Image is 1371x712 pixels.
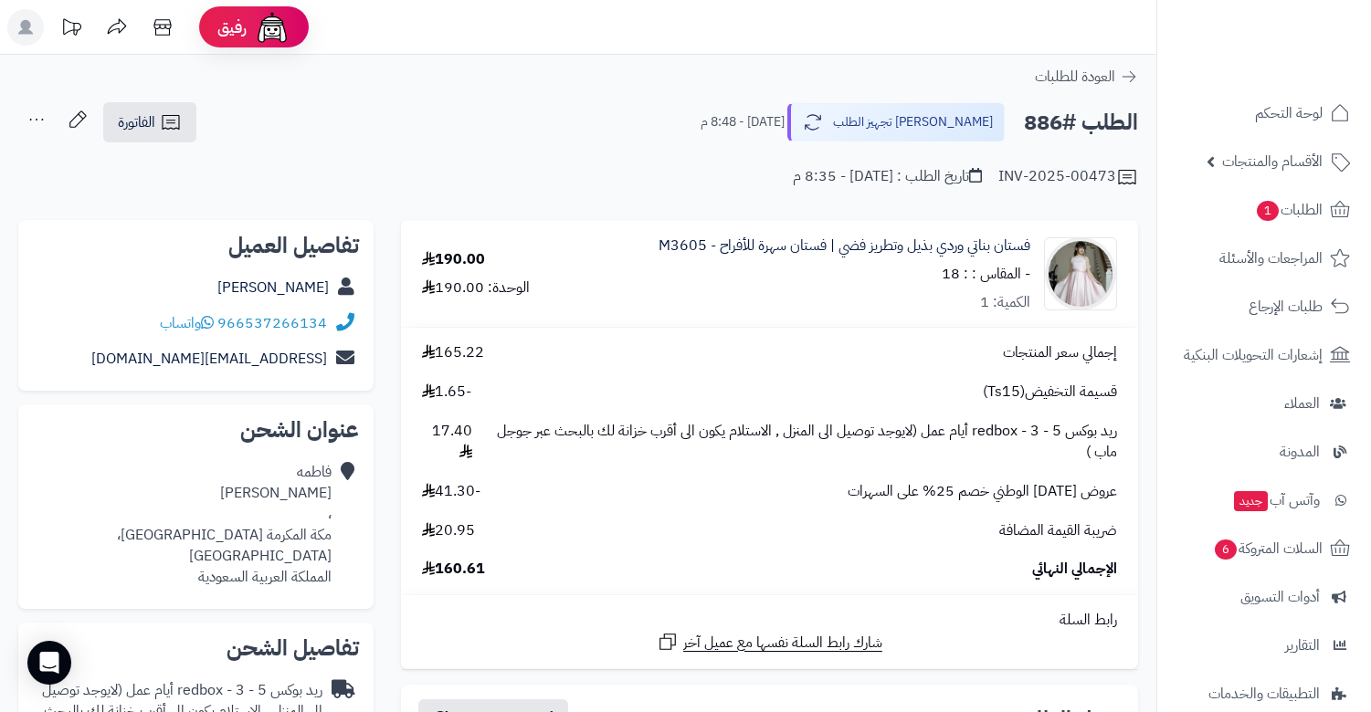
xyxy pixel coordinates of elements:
div: تاريخ الطلب : [DATE] - 8:35 م [793,166,982,187]
a: الطلبات1 [1168,188,1360,232]
a: [EMAIL_ADDRESS][DOMAIN_NAME] [91,348,327,370]
span: ضريبة القيمة المضافة [999,520,1117,541]
span: شارك رابط السلة نفسها مع عميل آخر [683,633,882,654]
span: 1 [1256,200,1280,222]
div: الوحدة: 190.00 [422,277,530,298]
span: العملاء [1284,391,1320,416]
span: جديد [1234,491,1268,511]
span: الطلبات [1255,197,1323,223]
div: Open Intercom Messenger [27,641,71,685]
span: الإجمالي النهائي [1032,559,1117,580]
a: 966537266134 [217,312,327,334]
div: الكمية: 1 [980,292,1030,313]
span: إشعارات التحويلات البنكية [1184,342,1323,368]
div: رابط السلة [408,610,1131,631]
span: قسيمة التخفيض(Ts15) [983,382,1117,403]
h2: عنوان الشحن [33,419,359,441]
span: عروض [DATE] الوطني خصم 25% على السهرات [848,481,1117,502]
a: أدوات التسويق [1168,575,1360,619]
span: الأقسام والمنتجات [1222,149,1323,174]
h2: تفاصيل العميل [33,235,359,257]
span: الفاتورة [118,111,155,133]
a: الفاتورة [103,102,196,142]
a: إشعارات التحويلات البنكية [1168,333,1360,377]
h2: تفاصيل الشحن [33,637,359,659]
img: logo-2.png [1247,16,1354,54]
span: رفيق [217,16,247,38]
span: وآتس آب [1232,487,1320,513]
span: 17.40 [422,421,472,463]
a: طلبات الإرجاع [1168,285,1360,329]
a: العودة للطلبات [1035,66,1138,88]
span: التطبيقات والخدمات [1208,681,1320,707]
span: 20.95 [422,520,475,541]
a: السلات المتروكة6 [1168,527,1360,571]
div: 190.00 [422,249,485,270]
a: المدونة [1168,430,1360,474]
a: المراجعات والأسئلة [1168,236,1360,280]
span: ريد بوكس redbox - 3 - 5 أيام عمل (لايوجد توصيل الى المنزل , الاستلام يكون الى أقرب خزانة لك بالبح... [490,421,1117,463]
a: وآتس آبجديد [1168,478,1360,522]
span: 6 [1214,539,1238,560]
a: تحديثات المنصة [48,9,94,50]
a: [PERSON_NAME] [217,277,329,298]
div: فاطمه [PERSON_NAME] ، مكة المكرمة [GEOGRAPHIC_DATA]، [GEOGRAPHIC_DATA] المملكة العربية السعودية [33,462,332,587]
span: -1.65 [422,382,471,403]
span: 165.22 [422,342,484,363]
span: لوحة التحكم [1255,100,1323,126]
a: العملاء [1168,382,1360,425]
span: إجمالي سعر المنتجات [1003,342,1117,363]
span: -41.30 [422,481,480,502]
div: INV-2025-00473 [998,166,1138,188]
span: 160.61 [422,559,485,580]
a: شارك رابط السلة نفسها مع عميل آخر [657,631,882,654]
img: ai-face.png [254,9,290,46]
button: [PERSON_NAME] تجهيز الطلب [787,103,1005,141]
span: السلات المتروكة [1213,536,1323,561]
a: لوحة التحكم [1168,91,1360,135]
span: التقارير [1285,633,1320,658]
small: - المقاس : : 18 [942,263,1030,285]
a: التقارير [1168,623,1360,667]
a: واتساب [160,312,214,334]
span: المراجعات والأسئلة [1219,246,1323,271]
h2: الطلب #886 [1024,104,1138,141]
span: العودة للطلبات [1035,66,1115,88]
span: المدونة [1280,439,1320,465]
img: 1756220418-413A5139-90x90.jpeg [1045,237,1116,310]
span: طلبات الإرجاع [1249,294,1323,319]
span: أدوات التسويق [1240,584,1320,610]
a: فستان بناتي وردي بذيل وتطريز فضي | فستان سهرة للأفراح - M3605 [659,236,1030,257]
small: [DATE] - 8:48 م [701,113,785,131]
